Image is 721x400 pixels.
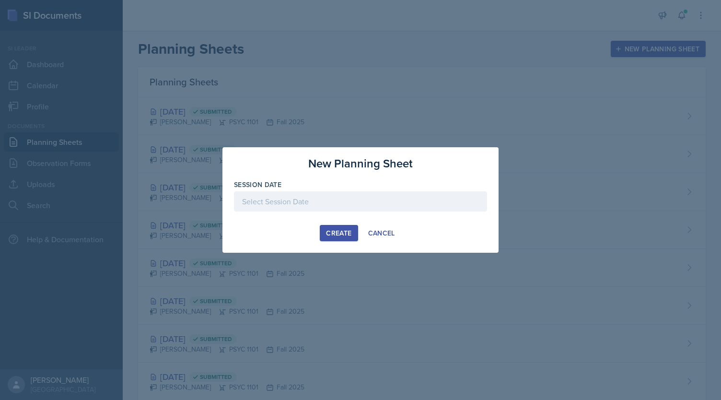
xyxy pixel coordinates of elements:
[308,155,413,172] h3: New Planning Sheet
[234,180,281,189] label: Session Date
[368,229,395,237] div: Cancel
[326,229,351,237] div: Create
[362,225,401,241] button: Cancel
[320,225,358,241] button: Create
